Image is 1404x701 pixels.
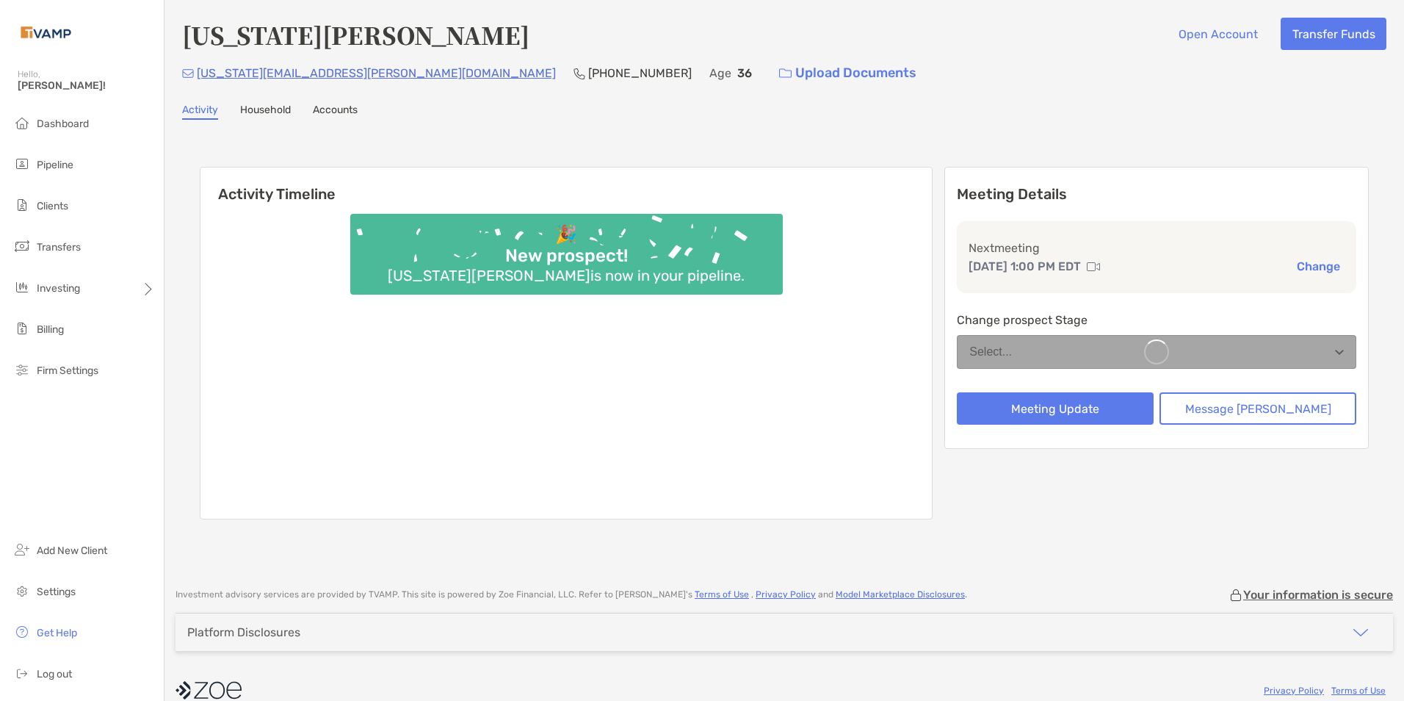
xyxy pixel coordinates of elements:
[240,104,291,120] a: Household
[957,185,1356,204] p: Meeting Details
[37,627,77,639] span: Get Help
[37,364,98,377] span: Firm Settings
[37,200,68,212] span: Clients
[957,311,1356,329] p: Change prospect Stage
[13,196,31,214] img: clients icon
[573,68,585,79] img: Phone Icon
[1243,588,1393,602] p: Your information is secure
[1281,18,1386,50] button: Transfer Funds
[1087,261,1100,273] img: communication type
[969,257,1081,276] p: [DATE] 1:00 PM EDT
[1167,18,1269,50] button: Open Account
[13,582,31,600] img: settings icon
[182,18,529,51] h4: [US_STATE][PERSON_NAME]
[37,668,72,680] span: Log out
[350,214,783,282] img: Confetti
[13,664,31,682] img: logout icon
[13,114,31,132] img: dashboard icon
[1264,686,1324,696] a: Privacy Policy
[182,69,194,78] img: Email Icon
[197,64,556,82] p: [US_STATE][EMAIL_ADDRESS][PERSON_NAME][DOMAIN_NAME]
[13,623,31,641] img: get-help icon
[13,155,31,173] img: pipeline icon
[182,104,218,120] a: Activity
[1352,624,1369,641] img: icon arrow
[1159,392,1356,425] button: Message [PERSON_NAME]
[969,239,1345,257] p: Next meeting
[37,241,81,254] span: Transfers
[836,589,965,600] a: Model Marketplace Disclosures
[695,589,749,600] a: Terms of Use
[779,68,792,79] img: button icon
[37,323,64,336] span: Billing
[549,224,583,245] div: 🎉
[313,104,358,120] a: Accounts
[1292,259,1345,274] button: Change
[37,282,80,295] span: Investing
[37,586,76,598] span: Settings
[18,79,155,92] span: [PERSON_NAME]!
[13,361,31,378] img: firm-settings icon
[175,589,967,600] p: Investment advisory services are provided by TVAMP . This site is powered by Zoe Financial, LLC. ...
[737,64,752,82] p: 36
[187,625,300,639] div: Platform Disclosures
[382,267,750,284] div: [US_STATE][PERSON_NAME] is now in your pipeline.
[37,159,73,171] span: Pipeline
[13,237,31,255] img: transfers icon
[37,118,89,130] span: Dashboard
[499,245,634,267] div: New prospect!
[200,168,932,203] h6: Activity Timeline
[13,541,31,558] img: add_new_client icon
[709,64,731,82] p: Age
[37,544,107,557] span: Add New Client
[588,64,692,82] p: [PHONE_NUMBER]
[957,392,1154,425] button: Meeting Update
[770,57,926,89] a: Upload Documents
[1331,686,1386,696] a: Terms of Use
[756,589,816,600] a: Privacy Policy
[13,278,31,296] img: investing icon
[18,6,74,59] img: Zoe Logo
[13,320,31,337] img: billing icon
